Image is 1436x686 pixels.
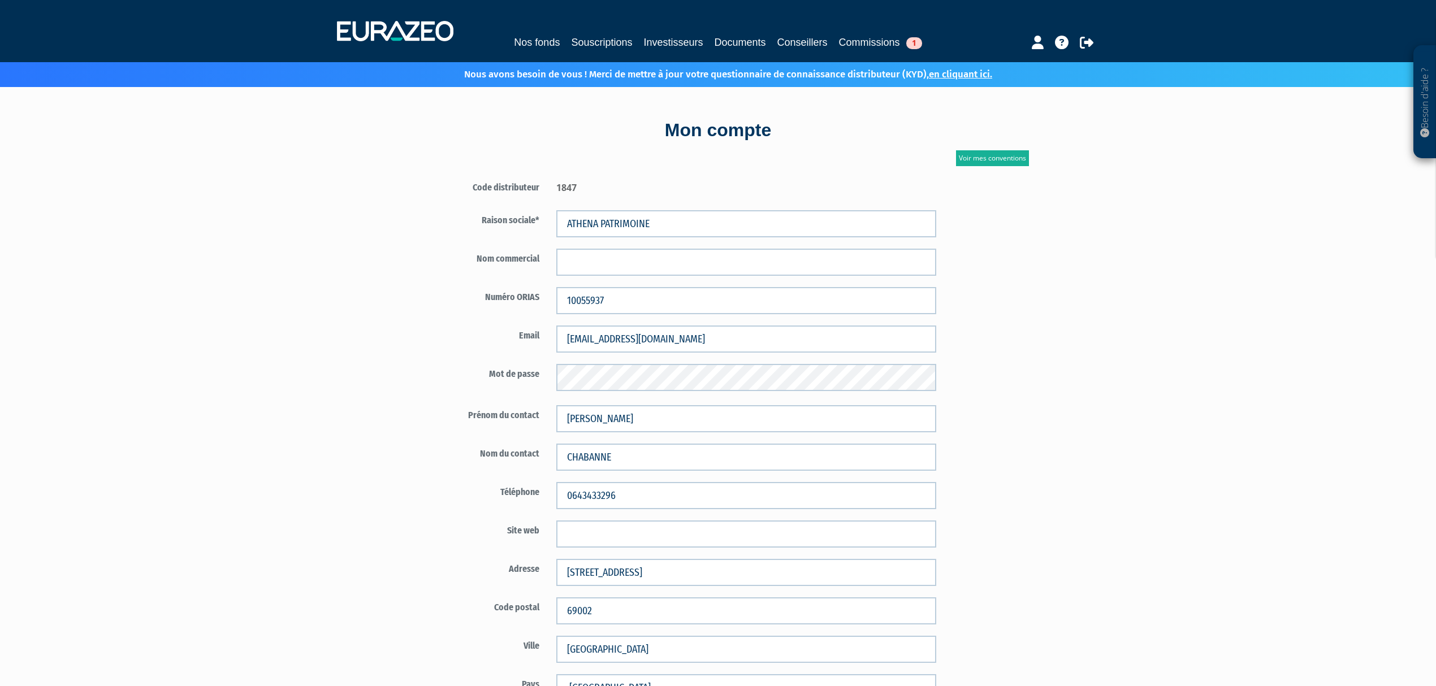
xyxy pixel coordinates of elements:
a: Documents [715,34,766,50]
p: Nous avons besoin de vous ! Merci de mettre à jour votre questionnaire de connaissance distribute... [431,65,992,81]
label: Nom commercial [416,249,548,266]
label: Ville [416,636,548,653]
label: Prénom du contact [416,405,548,422]
label: Numéro ORIAS [416,287,548,304]
a: Conseillers [777,34,828,50]
label: Email [416,325,548,342]
img: 1732889491-logotype_eurazeo_blanc_rvb.png [337,21,453,41]
a: Investisseurs [643,34,703,50]
label: Mot de passe [416,364,548,381]
a: Souscriptions [571,34,632,50]
a: Commissions1 [839,34,922,50]
a: en cliquant ici. [929,68,992,80]
a: Voir mes conventions [956,150,1029,166]
a: Nos fonds [514,34,560,50]
label: Adresse [416,559,548,576]
label: Site web [416,520,548,537]
p: Besoin d'aide ? [1418,51,1431,153]
label: Nom du contact [416,444,548,461]
div: 1847 [548,177,945,194]
label: Téléphone [416,482,548,499]
label: Code distributeur [416,177,548,194]
label: Code postal [416,597,548,614]
div: Mon compte [396,118,1040,144]
label: Raison sociale* [416,210,548,227]
span: 1 [906,37,922,49]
